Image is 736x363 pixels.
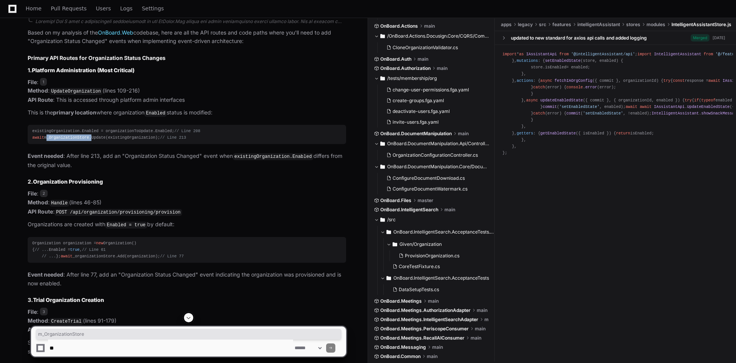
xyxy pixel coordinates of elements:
[387,33,489,39] span: /OnBoard.Actions.Docusign.Core/CQRS/Commands/Validators
[626,22,640,28] span: stores
[50,88,103,95] code: UpdateOrganization
[418,197,433,204] span: master
[380,74,385,83] svg: Directory
[98,29,133,36] a: OnBoard.Web
[96,241,103,245] span: new
[32,128,341,141] div: existingOrganization.Enabled = organizationToUpdate.Enabled; m_OrganizationStore.Update(existingO...
[477,307,487,313] span: main
[387,141,489,147] span: OnBoard.DocumentManipulation.Api/Controllers
[26,6,41,11] span: Home
[28,271,63,278] strong: Event needed
[539,22,546,28] span: src
[583,111,623,116] span: 'setEnabledState'
[428,298,439,304] span: main
[654,104,685,109] span: IAssistantApi
[540,78,552,83] span: async
[502,51,728,156] div: * ; ; { : , : { : , }, : { ( ) { store. = enabled; }, }, : { ( ) { { response = . ({ organization...
[390,261,491,272] button: CoreTestFixture.cs
[374,161,489,173] button: OnBoard.DocumentManipulation.Core/DocumentConfiguration/Commands
[559,52,569,56] span: from
[61,254,73,259] span: await
[578,131,609,136] span: { isEnabled }
[399,264,440,270] span: CoreTestFixture.cs
[671,22,731,28] span: IntelligentAssistantStore.js
[120,6,133,11] span: Logs
[545,58,580,63] span: setEnabledState
[28,220,346,229] p: Organizations are created with by default:
[519,52,524,56] span: as
[386,227,391,237] svg: Directory
[383,173,484,184] button: ConfigureDocumentDownload.cs
[105,222,147,229] code: Enabled = true
[687,104,730,109] span: UpdateEnabledState
[380,307,471,313] span: OnBoard.Meetings.AuthorizationAdapter
[380,226,495,238] button: OnBoard.IntelligentSearch.AcceptanceTests.Core
[424,23,435,29] span: main
[380,131,452,137] span: OnBoard.DocumentManipulation
[387,164,489,170] span: OnBoard.DocumentManipulation.Core/DocumentConfiguration/Commands
[383,95,484,106] button: create-groups.fga.yaml
[393,240,397,249] svg: Directory
[387,75,437,81] span: /tests/membership/org
[50,200,69,207] code: Handle
[28,178,346,186] h3: 2.
[383,150,484,161] button: OrganizationConfigurationController.cs
[393,229,495,235] span: OnBoard.IntelligentSearch.AcceptanceTests.Core
[651,111,699,116] span: IntelligentAssistant
[517,131,533,136] span: getters
[501,22,512,28] span: apps
[616,131,630,136] span: return
[383,117,484,128] button: invite-users.fga.yaml
[552,22,571,28] span: features
[399,287,439,293] span: DataSetupTests.cs
[380,207,438,213] span: OnBoard.IntelligentSearch
[685,98,691,103] span: try
[704,52,713,56] span: from
[28,87,48,94] strong: Method
[566,111,580,116] span: commit
[393,119,439,125] span: invite-users.fga.yaml
[28,152,346,169] p: : After line 213, add an "Organization Status Changed" event when differs from the original value.
[28,296,346,304] h3: 3.
[380,65,431,71] span: OnBoard.Authorization
[517,78,533,83] span: actions
[571,52,635,56] span: '@intelligentAssistant/api'
[393,108,450,114] span: deactivate-users.fga.yaml
[32,135,44,140] span: await
[526,98,538,103] span: async
[32,67,134,73] strong: Platform Administration (Most Critical)
[691,34,709,41] span: Merged
[70,247,80,252] span: true
[540,131,576,136] span: getEnabledState
[386,273,391,283] svg: Directory
[174,129,201,133] span: // Line 208
[393,87,469,93] span: change-user-permissions.fga.yaml
[393,186,467,192] span: ConfigureDocumentWatermark.cs
[393,45,458,51] span: CloneOrganizationValidator.cs
[646,22,665,28] span: modules
[390,284,491,295] button: DataSetupTests.cs
[396,250,491,261] button: ProvisionOrganization.cs
[383,85,484,95] button: change-user-permissions.fga.yaml
[160,254,184,259] span: // Line 77
[393,175,465,181] span: ConfigureDocumentDownload.cs
[42,254,56,259] span: // ...
[380,139,385,148] svg: Directory
[33,178,103,185] strong: Organization Provisioning
[380,162,385,171] svg: Directory
[38,331,339,337] span: m_OrganizationStore
[399,241,442,247] span: Given/Organization
[82,247,106,252] span: // Line 61
[142,6,164,11] span: Settings
[28,189,346,216] p: : : (lines 46-85) :
[637,52,651,56] span: import
[526,52,557,56] span: IAssistantApi
[458,131,469,137] span: main
[708,78,720,83] span: await
[380,23,418,29] span: OnBoard.Actions
[418,56,428,62] span: main
[380,56,411,62] span: OnBoard.Auth
[595,78,656,83] span: { commit }, organizationId
[555,78,593,83] span: fetchIAOrgConfig
[35,247,49,252] span: // ...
